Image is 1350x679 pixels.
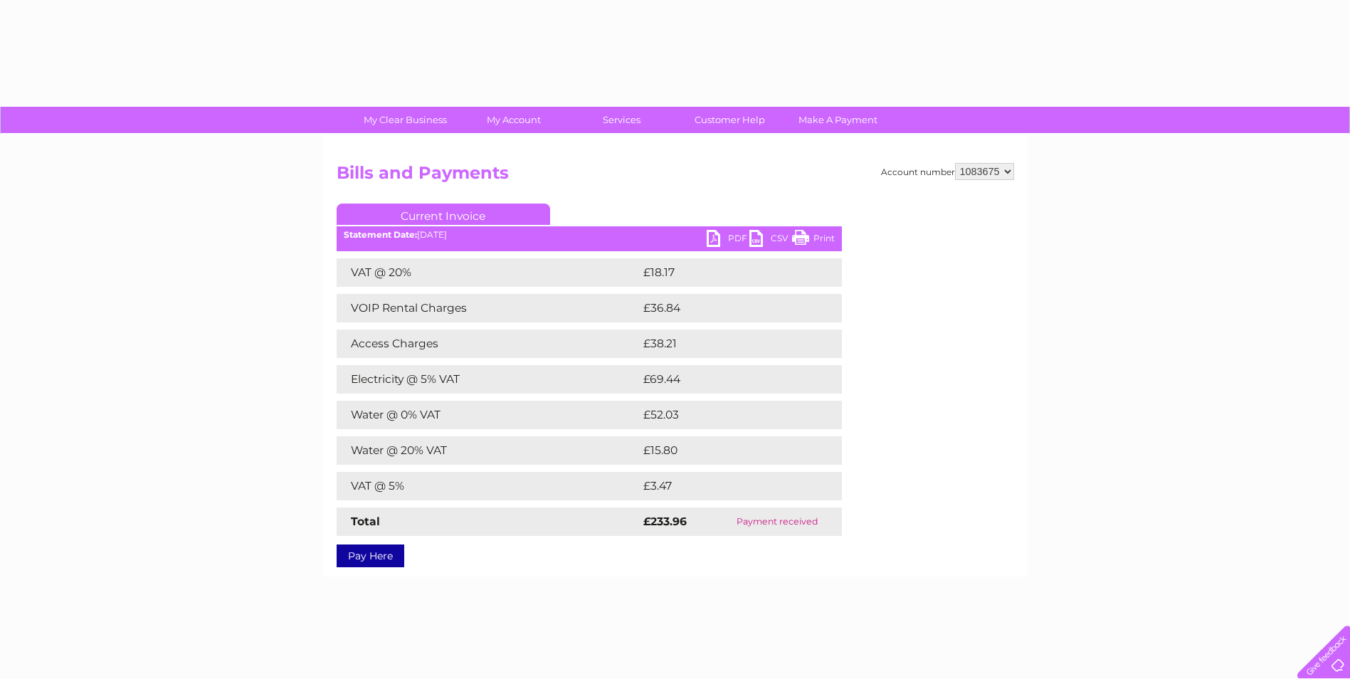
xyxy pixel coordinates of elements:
[337,258,640,287] td: VAT @ 20%
[713,507,842,536] td: Payment received
[881,163,1014,180] div: Account number
[337,472,640,500] td: VAT @ 5%
[337,163,1014,190] h2: Bills and Payments
[640,294,814,322] td: £36.84
[455,107,572,133] a: My Account
[563,107,680,133] a: Services
[337,401,640,429] td: Water @ 0% VAT
[707,230,749,251] a: PDF
[337,544,404,567] a: Pay Here
[749,230,792,251] a: CSV
[337,204,550,225] a: Current Invoice
[337,330,640,358] td: Access Charges
[337,230,842,240] div: [DATE]
[337,294,640,322] td: VOIP Rental Charges
[640,436,812,465] td: £15.80
[337,365,640,394] td: Electricity @ 5% VAT
[640,258,811,287] td: £18.17
[643,515,687,528] strong: £233.96
[337,436,640,465] td: Water @ 20% VAT
[671,107,789,133] a: Customer Help
[351,515,380,528] strong: Total
[640,401,813,429] td: £52.03
[347,107,464,133] a: My Clear Business
[640,365,814,394] td: £69.44
[344,229,417,240] b: Statement Date:
[779,107,897,133] a: Make A Payment
[640,472,808,500] td: £3.47
[640,330,812,358] td: £38.21
[792,230,835,251] a: Print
